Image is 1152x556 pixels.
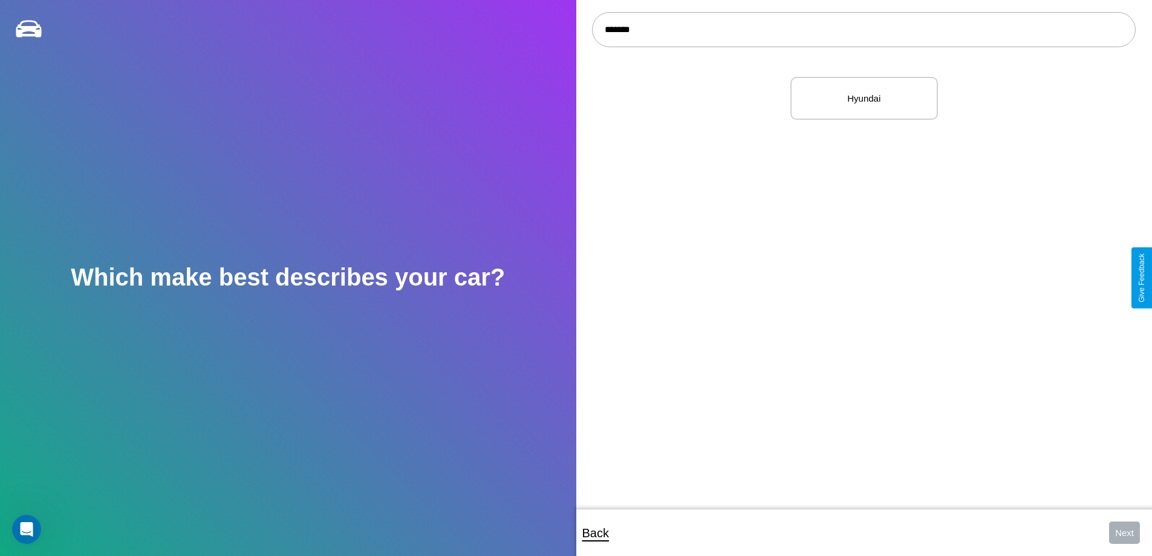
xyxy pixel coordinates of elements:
[71,264,505,291] h2: Which make best describes your car?
[804,90,925,106] p: Hyundai
[1137,253,1146,303] div: Give Feedback
[12,515,41,544] iframe: Intercom live chat
[582,522,609,544] p: Back
[1109,522,1140,544] button: Next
